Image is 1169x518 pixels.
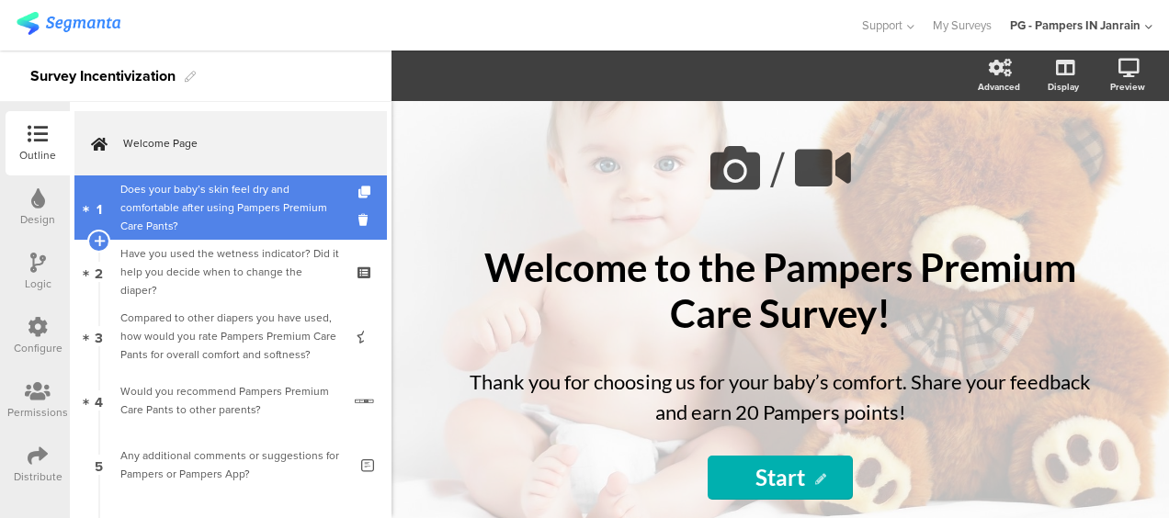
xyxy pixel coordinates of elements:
[120,180,340,235] div: Does your baby’s skin feel dry and comfortable after using Pampers Premium Care Pants?
[120,446,347,483] div: Any additional comments or suggestions for Pampers or Pampers App?
[74,175,387,240] a: 1 Does your baby’s skin feel dry and comfortable after using Pampers Premium Care Pants?
[95,390,103,411] span: 4
[74,304,387,368] a: 3 Compared to other diapers you have used, how would you rate Pampers Premium Care Pants for over...
[95,326,103,346] span: 3
[17,12,120,35] img: segmanta logo
[25,276,51,292] div: Logic
[20,211,55,228] div: Design
[95,455,103,475] span: 5
[123,134,358,152] span: Welcome Page
[459,366,1102,427] p: Thank you for choosing us for your baby’s comfort. Share your feedback and earn 20 Pampers points!
[74,111,387,175] a: Welcome Page
[770,133,785,206] span: /
[14,340,62,356] div: Configure
[120,309,340,364] div: Compared to other diapers you have used, how would you rate Pampers Premium Care Pants for overal...
[74,240,387,304] a: 2 Have you used the wetness indicator? Did it help you decide when to change the diaper?
[1048,80,1079,94] div: Display
[978,80,1020,94] div: Advanced
[30,62,176,91] div: Survey Incentivization
[120,382,341,419] div: Would you recommend Pampers Premium Care Pants to other parents?
[1010,17,1141,34] div: PG - Pampers IN Janrain
[74,433,387,497] a: 5 Any additional comments or suggestions for Pampers or Pampers App?
[862,17,902,34] span: Support
[440,244,1120,336] p: Welcome to the Pampers Premium Care Survey!
[358,186,374,198] i: Duplicate
[708,456,853,500] input: Start
[96,197,102,218] span: 1
[19,147,56,163] div: Outline
[358,211,374,229] i: Delete
[7,404,68,421] div: Permissions
[120,244,340,299] div: Have you used the wetness indicator? Did it help you decide when to change the diaper?
[95,262,103,282] span: 2
[1110,80,1145,94] div: Preview
[14,468,62,485] div: Distribute
[74,368,387,433] a: 4 Would you recommend Pampers Premium Care Pants to other parents?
